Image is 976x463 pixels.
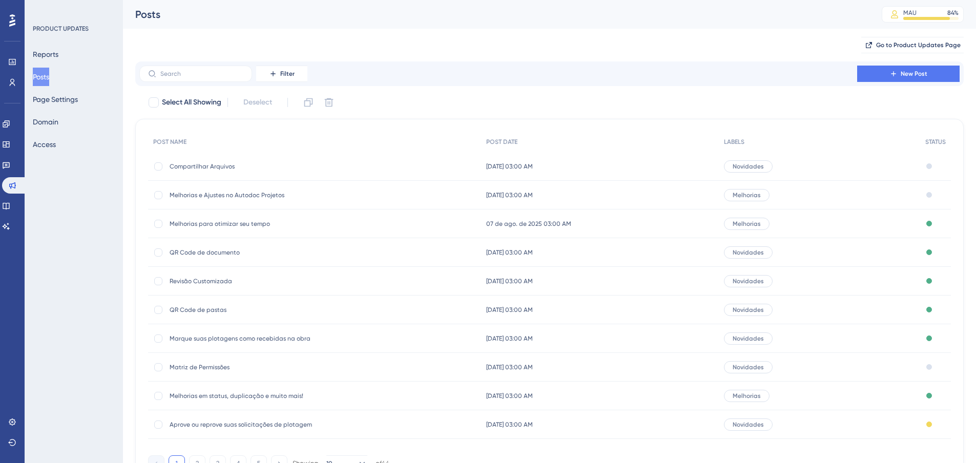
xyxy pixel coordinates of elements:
span: Novidades [733,162,764,171]
span: Matriz de Permissões [170,363,334,371]
span: [DATE] 03:00 AM [486,392,533,400]
button: Go to Product Updates Page [861,37,964,53]
button: Reports [33,45,58,64]
span: Melhorias para otimizar seu tempo [170,220,334,228]
div: PRODUCT UPDATES [33,25,89,33]
span: [DATE] 03:00 AM [486,363,533,371]
span: Novidades [733,420,764,429]
span: Deselect [243,96,272,109]
span: [DATE] 03:00 AM [486,277,533,285]
div: Posts [135,7,856,22]
span: [DATE] 03:00 AM [486,162,533,171]
span: Melhorias [733,392,761,400]
span: POST NAME [153,138,186,146]
span: Revisão Customizada [170,277,334,285]
span: LABELS [724,138,744,146]
span: Select All Showing [162,96,221,109]
span: POST DATE [486,138,517,146]
input: Search [160,70,243,77]
button: Posts [33,68,49,86]
span: Novidades [733,363,764,371]
span: New Post [901,70,927,78]
button: Filter [256,66,307,82]
button: Page Settings [33,90,78,109]
span: Novidades [733,334,764,343]
span: STATUS [925,138,946,146]
span: Marque suas plotagens como recebidas na obra [170,334,334,343]
span: Novidades [733,248,764,257]
button: New Post [857,66,960,82]
span: QR Code de documento [170,248,334,257]
span: [DATE] 03:00 AM [486,191,533,199]
div: 84 % [947,9,959,17]
span: [DATE] 03:00 AM [486,420,533,429]
span: [DATE] 03:00 AM [486,248,533,257]
span: [DATE] 03:00 AM [486,334,533,343]
span: Go to Product Updates Page [876,41,961,49]
span: Melhorias [733,191,761,199]
span: Compartilhar Arquivos [170,162,334,171]
button: Domain [33,113,58,131]
span: Filter [280,70,295,78]
button: Deselect [234,93,281,112]
span: Melhorias em status, duplicação e muito mais! [170,392,334,400]
span: [DATE] 03:00 AM [486,306,533,314]
span: Novidades [733,277,764,285]
div: MAU [903,9,917,17]
span: QR Code de pastas [170,306,334,314]
span: Aprove ou reprove suas solicitações de plotagem [170,420,334,429]
button: Access [33,135,56,154]
span: Melhorias e Ajustes no Autodoc Projetos [170,191,334,199]
span: Novidades [733,306,764,314]
span: Melhorias [733,220,761,228]
span: 07 de ago. de 2025 03:00 AM [486,220,571,228]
